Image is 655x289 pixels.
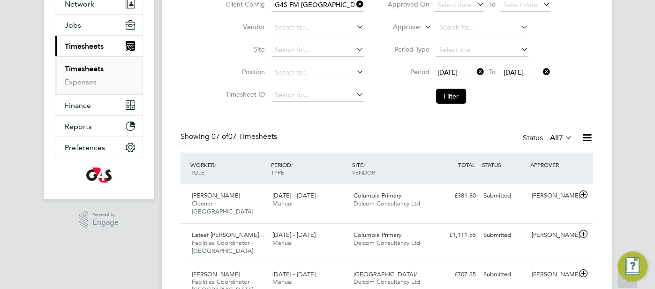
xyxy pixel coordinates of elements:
span: Manual [272,278,293,286]
span: [PERSON_NAME] [192,191,240,199]
span: / [363,161,365,168]
label: Timesheet ID [223,90,265,99]
div: [PERSON_NAME] [528,267,577,282]
div: Submitted [480,228,528,243]
span: 07 Timesheets [211,132,277,141]
span: Delcom Consultancy Ltd [354,199,420,207]
span: TYPE [271,168,284,176]
span: [PERSON_NAME] [192,270,240,278]
label: Site [223,45,265,53]
span: Manual [272,239,293,247]
span: Cleaner - [GEOGRAPHIC_DATA] [192,199,253,215]
div: [PERSON_NAME] [528,228,577,243]
div: PERIOD [269,156,350,181]
div: Status [523,132,574,145]
input: Search for... [271,66,364,79]
span: [DATE] - [DATE] [272,231,316,239]
input: Search for... [271,44,364,57]
span: Facilities Coordinator - [GEOGRAPHIC_DATA] [192,239,253,255]
span: Delcom Consultancy Ltd [354,278,420,286]
label: Period [387,68,429,76]
input: Search for... [271,21,364,34]
a: Expenses [65,77,97,86]
span: VENDOR [352,168,375,176]
span: Preferences [65,143,105,152]
span: Delcom Consultancy Ltd [354,239,420,247]
div: Timesheets [55,56,143,94]
div: SITE [350,156,431,181]
input: Search for... [271,89,364,102]
a: Timesheets [65,64,104,73]
button: Preferences [55,137,143,158]
span: Jobs [65,21,81,30]
span: Select date [504,0,537,9]
span: To [486,66,498,78]
div: £707.35 [431,267,480,282]
div: £381.80 [431,188,480,204]
div: WORKER [188,156,269,181]
button: Reports [55,116,143,137]
button: Jobs [55,15,143,35]
label: Vendor [223,23,265,31]
span: Select date [437,0,471,9]
span: [GEOGRAPHIC_DATA]/… [354,270,423,278]
span: Columbia Primary [354,231,401,239]
img: g4s-logo-retina.png [86,167,112,183]
button: Engage Resource Center [617,251,647,281]
input: Search for... [436,21,528,34]
label: Period Type [387,45,429,53]
span: Powered by [92,211,119,219]
span: ROLE [190,168,204,176]
span: Columbia Primary [354,191,401,199]
span: / [291,161,293,168]
a: Powered byEngage [79,211,119,228]
button: Finance [55,95,143,115]
span: TOTAL [458,161,475,168]
a: Go to home page [55,167,143,183]
span: Engage [92,219,119,227]
div: STATUS [480,156,528,173]
span: Manual [272,199,293,207]
div: APPROVER [528,156,577,173]
div: £1,111.55 [431,228,480,243]
span: [DATE] - [DATE] [272,191,316,199]
span: 7 [559,133,563,143]
span: Lateef [PERSON_NAME]… [192,231,265,239]
div: Showing [181,132,279,142]
span: Reports [65,122,92,131]
span: [DATE] [437,68,458,76]
label: All [550,133,572,143]
span: 07 of [211,132,228,141]
input: Select one [436,44,528,57]
button: Timesheets [55,36,143,56]
button: Filter [436,89,466,104]
span: / [214,161,216,168]
div: Submitted [480,188,528,204]
span: [DATE] - [DATE] [272,270,316,278]
span: Timesheets [65,42,104,51]
div: Submitted [480,267,528,282]
label: Position [223,68,265,76]
label: Approver [379,23,422,32]
span: Finance [65,101,91,110]
span: [DATE] [504,68,524,76]
div: [PERSON_NAME] [528,188,577,204]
